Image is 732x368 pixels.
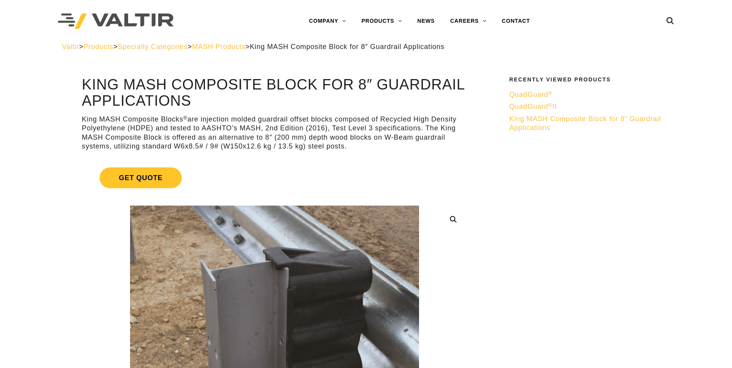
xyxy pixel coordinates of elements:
span: King MASH Composite Block for 8″ Guardrail Applications [250,43,445,51]
a: King MASH Composite Block for 8" Guardrail Applications [509,115,665,133]
sup: ® [548,90,553,96]
a: MASH Products [192,43,245,51]
a: Get Quote [82,158,467,198]
h2: Recently Viewed Products [509,77,665,83]
a: NEWS [410,14,443,29]
sup: ® [548,102,553,108]
span: King MASH Composite Block for 8" Guardrail Applications [509,115,661,132]
a: Products [83,43,113,51]
span: Get Quote [100,167,182,188]
span: QuadGuard II [509,103,557,110]
a: PRODUCTS [354,14,410,29]
a: COMPANY [301,14,354,29]
a: Valtir [62,43,79,51]
img: Valtir [58,14,174,29]
a: QuadGuard® [509,90,665,99]
span: QuadGuard [509,91,553,98]
h1: King MASH Composite Block for 8″ Guardrail Applications [82,77,467,109]
a: Specialty Categories [118,43,188,51]
a: CAREERS [443,14,494,29]
p: King MASH Composite Blocks are injection molded guardrail offset blocks composed of Recycled High... [82,115,467,151]
a: CONTACT [494,14,538,29]
div: > > > > [62,42,670,51]
a: QuadGuard®II [509,102,665,111]
sup: ® [183,115,188,121]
